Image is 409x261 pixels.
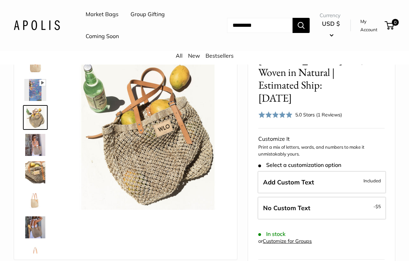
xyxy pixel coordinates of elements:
[24,216,46,238] img: Mercado Woven in Natural | Estimated Ship: Oct. 19th
[23,188,48,212] a: Mercado Woven in Natural | Estimated Ship: Oct. 19th
[263,238,312,244] a: Customize for Groups
[258,53,353,104] span: [PERSON_NAME] Woven in Natural | Estimated Ship: [DATE]
[258,231,285,237] span: In stock
[69,52,227,210] img: Mercado Woven in Natural | Estimated Ship: Oct. 19th
[385,21,394,30] a: 0
[258,144,385,157] p: Print a mix of letters, words, and numbers to make it unmistakably yours.
[320,18,342,40] button: USD $
[24,79,46,101] img: Mercado Woven in Natural | Estimated Ship: Oct. 19th
[23,133,48,157] a: Mercado Woven in Natural | Estimated Ship: Oct. 19th
[206,52,234,59] a: Bestsellers
[23,78,48,102] a: Mercado Woven in Natural | Estimated Ship: Oct. 19th
[176,52,183,59] a: All
[23,160,48,185] a: Mercado Woven in Natural | Estimated Ship: Oct. 19th
[24,106,46,128] img: Mercado Woven in Natural | Estimated Ship: Oct. 19th
[24,161,46,183] img: Mercado Woven in Natural | Estimated Ship: Oct. 19th
[375,204,381,209] span: $5
[392,19,399,26] span: 0
[363,177,381,185] span: Included
[23,215,48,240] a: Mercado Woven in Natural | Estimated Ship: Oct. 19th
[86,9,119,20] a: Market Bags
[131,9,165,20] a: Group Gifting
[258,237,312,246] div: or
[188,52,200,59] a: New
[258,197,386,219] label: Leave Blank
[258,171,386,194] label: Add Custom Text
[258,110,342,120] div: 5.0 Stars (1 Reviews)
[258,134,385,144] div: Customize It
[322,20,340,27] span: USD $
[258,162,341,168] span: Select a customization option
[263,178,314,186] span: Add Custom Text
[23,105,48,130] a: Mercado Woven in Natural | Estimated Ship: Oct. 19th
[263,204,310,212] span: No Custom Text
[320,11,342,20] span: Currency
[86,31,119,42] a: Coming Soon
[24,189,46,211] img: Mercado Woven in Natural | Estimated Ship: Oct. 19th
[360,17,382,34] a: My Account
[24,134,46,156] img: Mercado Woven in Natural | Estimated Ship: Oct. 19th
[227,18,293,33] input: Search...
[293,18,310,33] button: Search
[14,20,60,30] img: Apolis
[295,111,342,118] div: 5.0 Stars (1 Reviews)
[373,202,381,211] span: -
